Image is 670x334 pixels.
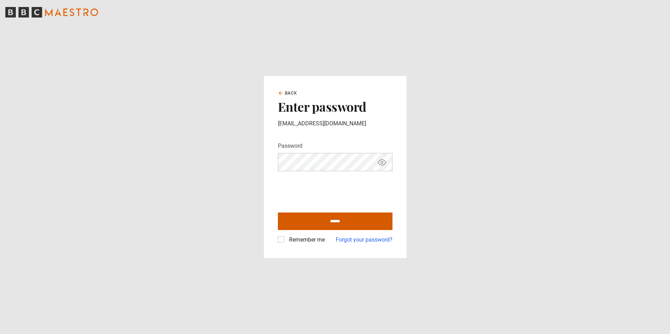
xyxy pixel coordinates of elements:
label: Remember me [286,236,325,244]
label: Password [278,142,302,150]
a: Back [278,90,298,96]
iframe: reCAPTCHA [278,177,384,204]
p: [EMAIL_ADDRESS][DOMAIN_NAME] [278,119,392,128]
span: Back [285,90,298,96]
button: Show password [376,156,388,168]
svg: BBC Maestro [5,7,98,18]
a: Forgot your password? [336,236,392,244]
h2: Enter password [278,99,392,114]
